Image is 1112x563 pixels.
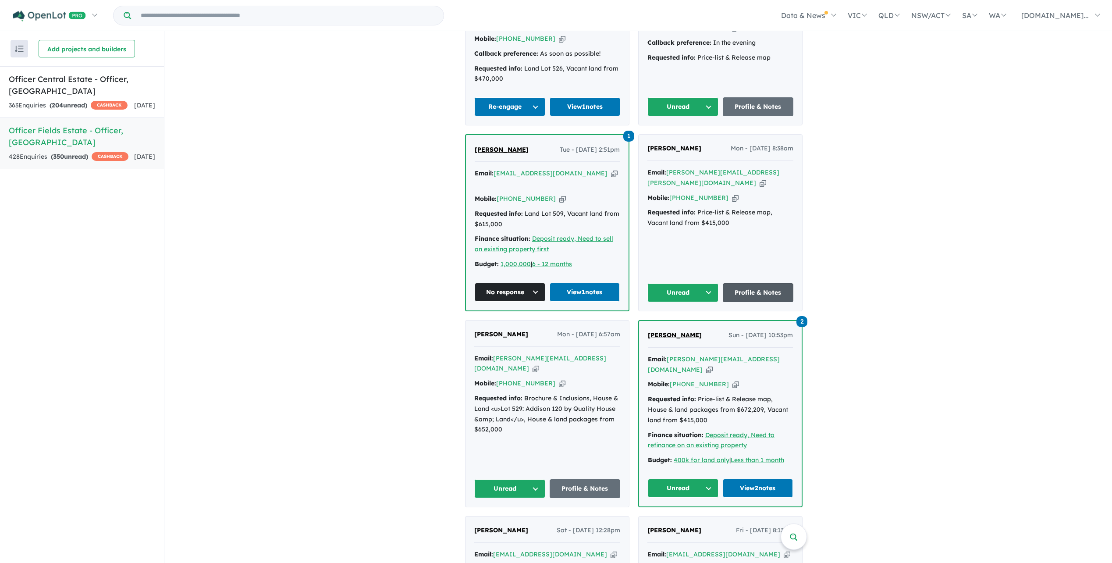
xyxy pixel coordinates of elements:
button: Unread [647,283,718,302]
a: [PERSON_NAME] [474,525,528,536]
span: 1 [623,131,634,142]
span: [PERSON_NAME] [647,526,701,534]
span: [DOMAIN_NAME]... [1021,11,1089,20]
a: 400k for land only [674,456,729,464]
a: [PERSON_NAME] [474,329,528,340]
a: [PERSON_NAME][EMAIL_ADDRESS][PERSON_NAME][DOMAIN_NAME] [647,168,779,187]
button: Add projects and builders [39,40,135,57]
strong: Budget: [475,260,499,268]
strong: Callback preference: [474,50,538,57]
a: 1 [623,129,634,141]
div: Price-list & Release map, House & land packages from $672,209, Vacant land from $415,000 [648,394,793,425]
strong: Finance situation: [475,235,530,242]
a: [PERSON_NAME] [647,525,701,536]
strong: Mobile: [475,195,497,203]
div: Brochure & Inclusions, House & Land <u>Lot 529: Addison 120 by Quality House &amp; Land</u>, Hous... [474,393,620,435]
button: Unread [647,97,718,116]
span: [DATE] [134,153,155,160]
u: 1,000,000 [501,260,531,268]
a: [PHONE_NUMBER] [496,379,555,387]
strong: ( unread) [50,101,87,109]
div: Price-list & Release map [647,53,793,63]
span: [PERSON_NAME] [474,330,528,338]
a: Profile & Notes [723,283,794,302]
span: Fri - [DATE] 8:13pm [736,525,793,536]
button: Copy [559,34,565,43]
span: Mon - [DATE] 6:57am [557,329,620,340]
strong: ( unread) [51,153,88,160]
strong: Requested info: [474,394,522,402]
strong: Requested info: [647,208,696,216]
button: Copy [706,365,713,374]
strong: Email: [647,168,666,176]
strong: Email: [475,169,494,177]
a: [PERSON_NAME] [648,330,702,341]
div: 428 Enquir ies [9,152,128,162]
a: Profile & Notes [723,97,794,116]
strong: Budget: [648,456,672,464]
input: Try estate name, suburb, builder or developer [133,6,442,25]
button: Copy [732,380,739,389]
span: Sun - [DATE] 10:53pm [728,330,793,341]
button: Copy [611,550,617,559]
div: In the evening [647,38,793,48]
strong: Email: [648,355,667,363]
button: Copy [732,193,739,203]
div: Land Lot 526, Vacant land from $470,000 [474,64,620,85]
img: Openlot PRO Logo White [13,11,86,21]
span: [DATE] [134,101,155,109]
strong: Mobile: [474,35,496,43]
span: [PERSON_NAME] [475,146,529,153]
strong: Email: [474,550,493,558]
button: Copy [559,379,565,388]
strong: Requested info: [475,210,523,217]
strong: Callback preference: [647,39,711,46]
span: Sat - [DATE] 12:28pm [557,525,620,536]
div: | [475,259,620,270]
a: 2 [796,315,807,327]
span: CASHBACK [91,101,128,110]
span: Mon - [DATE] 8:38am [731,143,793,154]
button: Copy [559,194,566,203]
span: 2 [796,316,807,327]
h5: Officer Central Estate - Officer , [GEOGRAPHIC_DATA] [9,73,155,97]
div: As soon as possible! [474,49,620,59]
div: Price-list & Release map, Vacant land from $415,000 [647,207,793,228]
span: [PERSON_NAME] [474,526,528,534]
a: [EMAIL_ADDRESS][DOMAIN_NAME] [493,550,607,558]
a: Profile & Notes [550,479,621,498]
h5: Officer Fields Estate - Officer , [GEOGRAPHIC_DATA] [9,125,155,148]
a: 6 - 12 months [532,260,572,268]
span: [PERSON_NAME] [648,331,702,339]
strong: Requested info: [648,395,696,403]
button: Copy [760,178,766,188]
div: | [648,455,793,466]
a: Deposit ready, Need to refinance on an existing property [648,431,774,449]
button: No response [475,283,545,302]
a: Deposit ready, Need to sell an existing property first [475,235,613,253]
span: [PERSON_NAME] [647,144,701,152]
a: [PHONE_NUMBER] [669,194,728,202]
a: [PHONE_NUMBER] [670,380,729,388]
a: [PERSON_NAME] [647,143,701,154]
strong: Mobile: [648,380,670,388]
strong: Requested info: [474,64,522,72]
a: [PERSON_NAME][EMAIL_ADDRESS][DOMAIN_NAME] [648,355,780,374]
span: 350 [53,153,64,160]
a: [EMAIL_ADDRESS][DOMAIN_NAME] [666,550,780,558]
strong: Mobile: [474,379,496,387]
button: Unread [648,479,718,498]
a: [PERSON_NAME] [475,145,529,155]
strong: Finance situation: [648,431,703,439]
strong: Email: [474,354,493,362]
a: Less than 1 month [731,456,784,464]
a: View1notes [550,283,620,302]
a: [PHONE_NUMBER] [497,195,556,203]
strong: Email: [647,550,666,558]
span: 204 [52,101,63,109]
